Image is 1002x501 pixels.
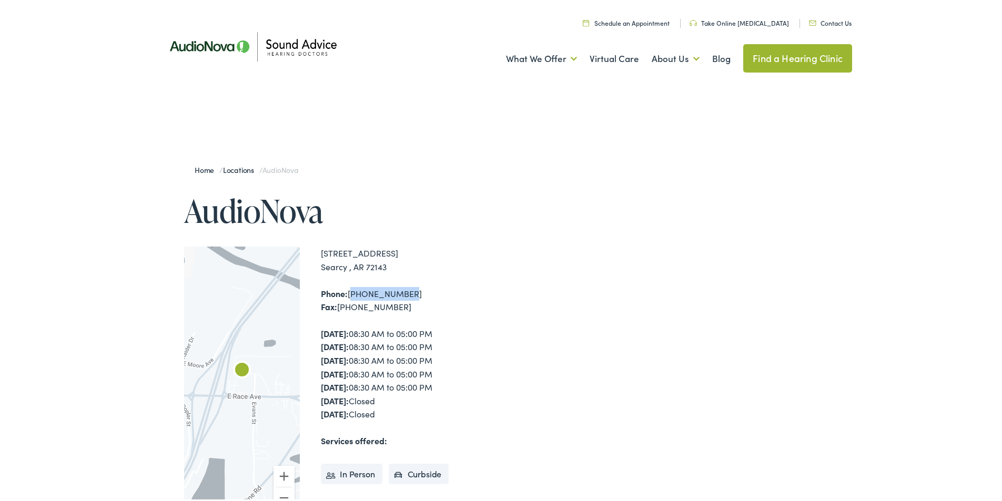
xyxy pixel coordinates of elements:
a: Home [195,162,219,173]
img: Headphone icon in a unique green color, suggesting audio-related services or features. [690,18,697,24]
a: What We Offer [506,37,577,76]
strong: [DATE]: [321,366,349,377]
img: Icon representing mail communication in a unique green color, indicative of contact or communicat... [809,18,816,24]
strong: Services offered: [321,433,387,444]
a: Take Online [MEDICAL_DATA] [690,16,789,25]
strong: [DATE]: [321,339,349,350]
strong: [DATE]: [321,352,349,364]
img: Calendar icon in a unique green color, symbolizing scheduling or date-related features. [583,17,589,24]
strong: [DATE]: [321,379,349,391]
button: Zoom in [274,464,295,485]
div: [PHONE_NUMBER] [PHONE_NUMBER] [321,285,505,312]
li: In Person [321,462,382,483]
a: Virtual Care [590,37,639,76]
h1: AudioNova [184,191,505,226]
a: Find a Hearing Clinic [743,42,852,70]
strong: [DATE]: [321,393,349,404]
div: AudioNova [229,356,255,382]
strong: [DATE]: [321,325,349,337]
strong: [DATE]: [321,406,349,417]
a: Contact Us [809,16,852,25]
strong: Phone: [321,285,348,297]
div: 08:30 AM to 05:00 PM 08:30 AM to 05:00 PM 08:30 AM to 05:00 PM 08:30 AM to 05:00 PM 08:30 AM to 0... [321,325,505,419]
div: [STREET_ADDRESS] Searcy , AR 72143 [321,244,505,271]
strong: Fax: [321,299,337,310]
li: Curbside [389,462,449,483]
span: / / [195,162,298,173]
a: Blog [712,37,731,76]
a: Schedule an Appointment [583,16,670,25]
a: Locations [223,162,259,173]
a: About Us [652,37,700,76]
span: AudioNova [262,162,298,173]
